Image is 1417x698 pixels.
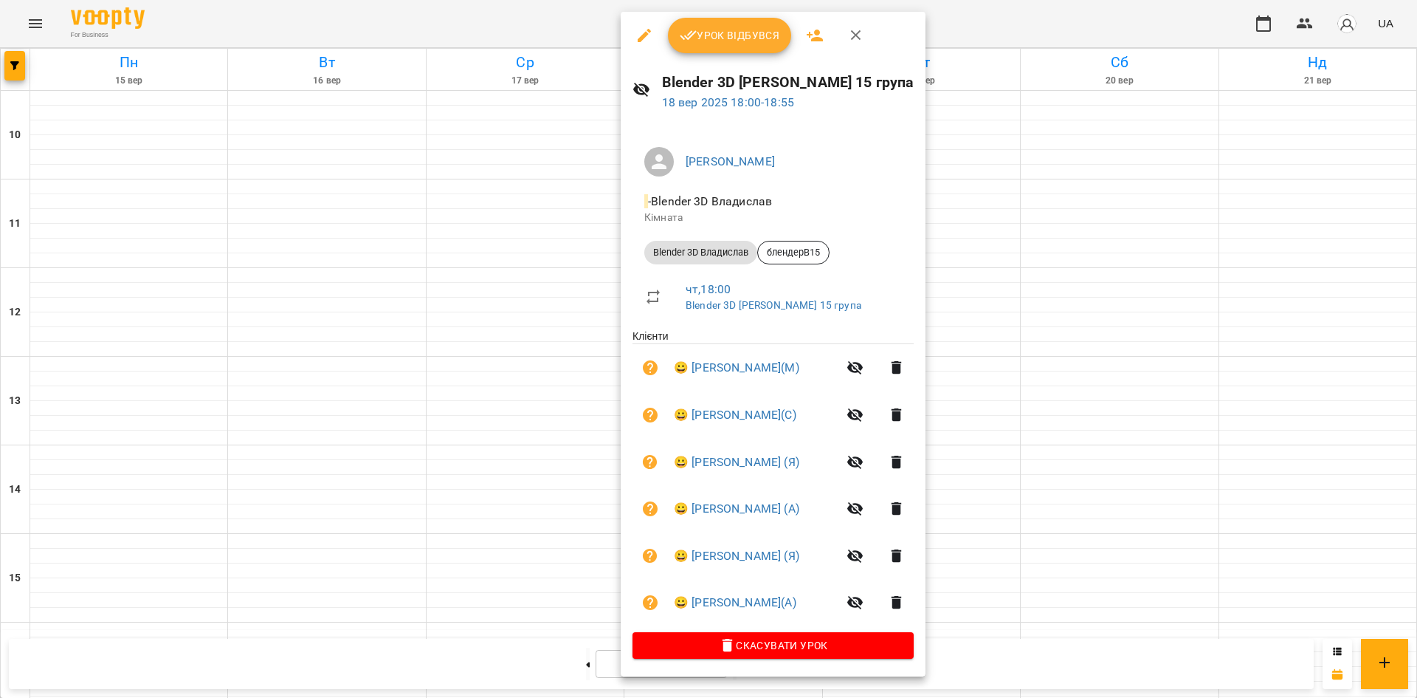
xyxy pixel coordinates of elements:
[757,241,830,264] div: блендерВ15
[674,547,799,565] a: 😀 [PERSON_NAME] (Я)
[632,350,668,386] button: Візит ще не сплачено. Додати оплату?
[686,154,775,168] a: [PERSON_NAME]
[632,538,668,574] button: Візит ще не сплачено. Додати оплату?
[644,211,902,225] p: Кімната
[686,299,861,311] a: Blender 3D [PERSON_NAME] 15 група
[632,329,914,632] ul: Клієнти
[644,246,757,259] span: Blender 3D Владислав
[644,637,902,654] span: Скасувати Урок
[632,397,668,433] button: Візит ще не сплачено. Додати оплату?
[644,194,775,208] span: - Blender 3D Владислав
[632,632,914,659] button: Скасувати Урок
[674,406,796,424] a: 😀 [PERSON_NAME](С)
[680,27,780,44] span: Урок відбувся
[668,18,792,53] button: Урок відбувся
[662,71,914,94] h6: Blender 3D [PERSON_NAME] 15 група
[686,282,731,296] a: чт , 18:00
[674,359,799,377] a: 😀 [PERSON_NAME](М)
[662,95,794,109] a: 18 вер 2025 18:00-18:55
[758,246,829,259] span: блендерВ15
[632,585,668,620] button: Візит ще не сплачено. Додати оплату?
[674,594,796,612] a: 😀 [PERSON_NAME](А)
[674,454,799,471] a: 😀 [PERSON_NAME] (Я)
[674,500,799,518] a: 😀 [PERSON_NAME] (А)
[632,445,668,480] button: Візит ще не сплачено. Додати оплату?
[632,491,668,527] button: Візит ще не сплачено. Додати оплату?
